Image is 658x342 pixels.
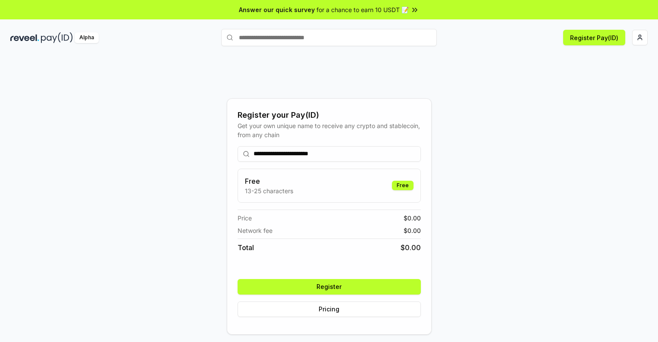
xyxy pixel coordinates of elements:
[245,176,293,186] h3: Free
[404,213,421,223] span: $ 0.00
[10,32,39,43] img: reveel_dark
[238,226,273,235] span: Network fee
[238,121,421,139] div: Get your own unique name to receive any crypto and stablecoin, from any chain
[75,32,99,43] div: Alpha
[401,242,421,253] span: $ 0.00
[563,30,625,45] button: Register Pay(ID)
[238,109,421,121] div: Register your Pay(ID)
[238,242,254,253] span: Total
[404,226,421,235] span: $ 0.00
[392,181,414,190] div: Free
[316,5,409,14] span: for a chance to earn 10 USDT 📝
[41,32,73,43] img: pay_id
[238,213,252,223] span: Price
[239,5,315,14] span: Answer our quick survey
[238,301,421,317] button: Pricing
[245,186,293,195] p: 13-25 characters
[238,279,421,295] button: Register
